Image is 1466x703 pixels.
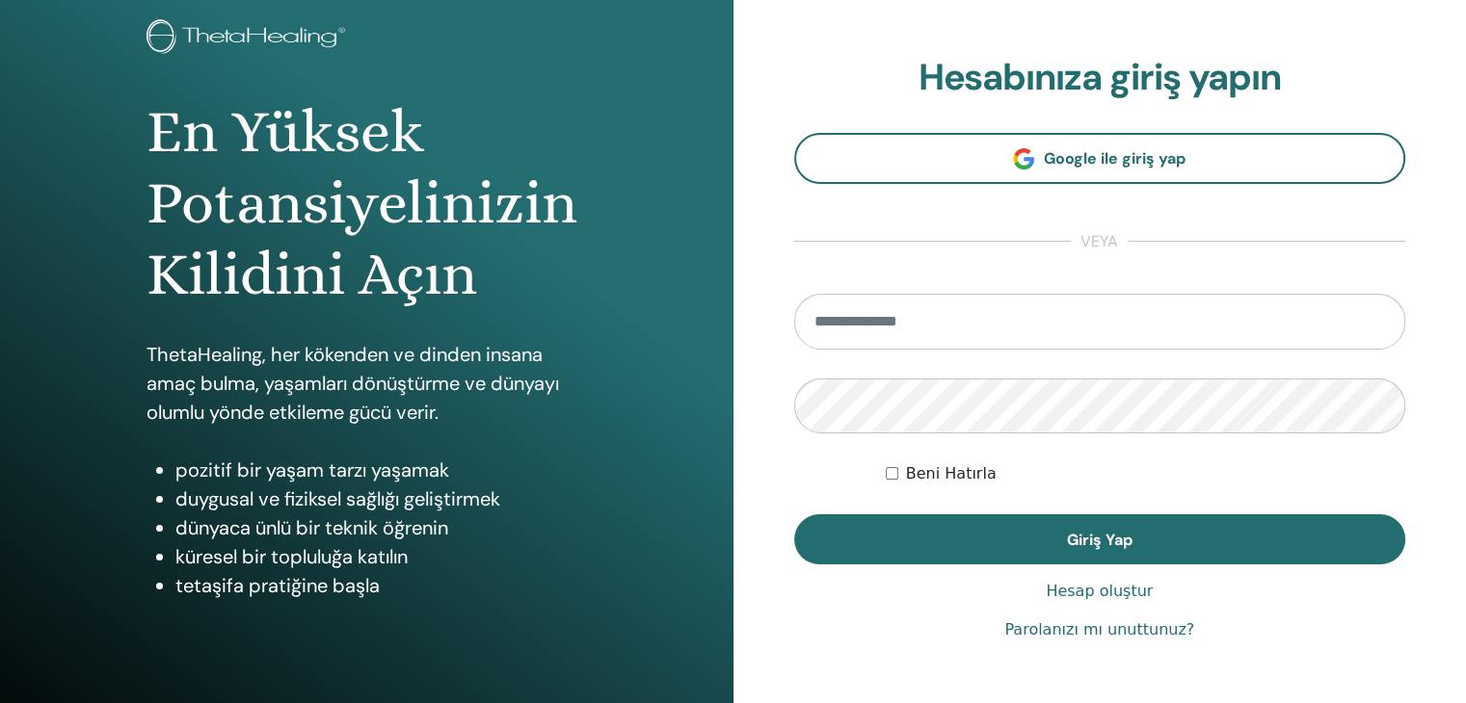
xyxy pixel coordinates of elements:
span: veya [1071,230,1128,253]
div: Keep me authenticated indefinitely or until I manually logout [886,462,1405,485]
li: tetaşifa pratiğine başla [175,571,587,600]
label: Beni Hatırla [906,462,997,485]
a: Hesap oluştur [1046,580,1153,603]
li: pozitif bir yaşam tarzı yaşamak [175,456,587,484]
a: Parolanızı mı unuttunuz? [1004,618,1194,641]
li: küresel bir topluluğa katılın [175,542,587,571]
span: Google ile giriş yap [1044,148,1186,169]
h1: En Yüksek Potansiyelinizin Kilidini Açın [147,96,587,311]
li: dünyaca ünlü bir teknik öğrenin [175,513,587,542]
li: duygusal ve fiziksel sağlığı geliştirmek [175,484,587,513]
a: Google ile giriş yap [794,133,1406,184]
button: Giriş Yap [794,514,1406,564]
span: Giriş Yap [1067,530,1133,550]
p: ThetaHealing, her kökenden ve dinden insana amaç bulma, yaşamları dönüştürme ve dünyayı olumlu yö... [147,340,587,427]
h2: Hesabınıza giriş yapın [794,56,1406,100]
